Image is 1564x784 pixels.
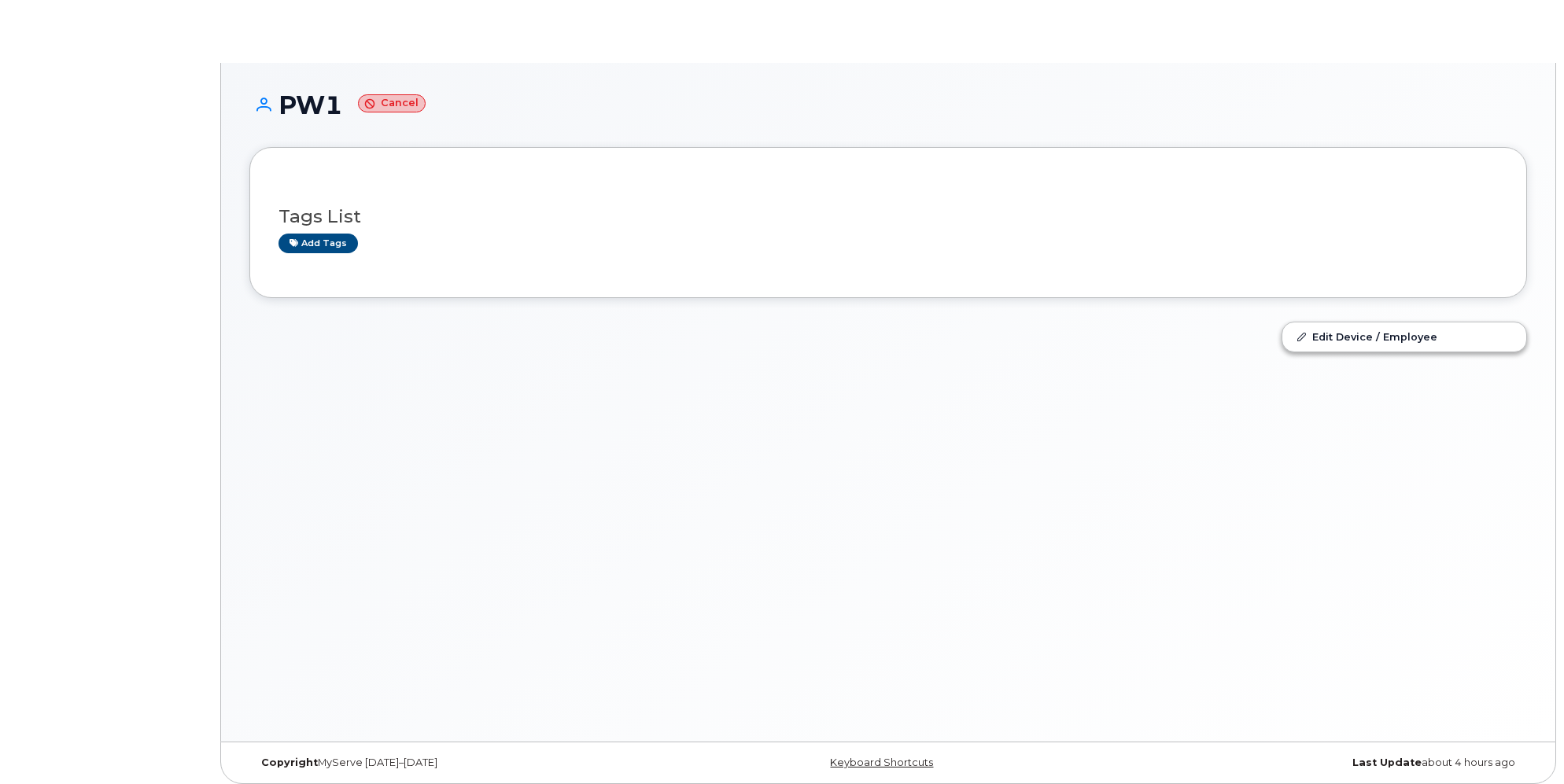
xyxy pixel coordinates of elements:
h3: Tags List [278,207,1498,226]
a: Keyboard Shortcuts [830,756,933,768]
div: MyServe [DATE]–[DATE] [249,756,675,769]
a: Add tags [278,234,358,253]
a: Edit Device / Employee [1282,322,1526,351]
strong: Last Update [1352,756,1422,768]
h1: PW1 [249,91,1527,119]
strong: Copyright [261,756,318,768]
small: Cancel [358,94,426,112]
div: about 4 hours ago [1101,756,1527,769]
